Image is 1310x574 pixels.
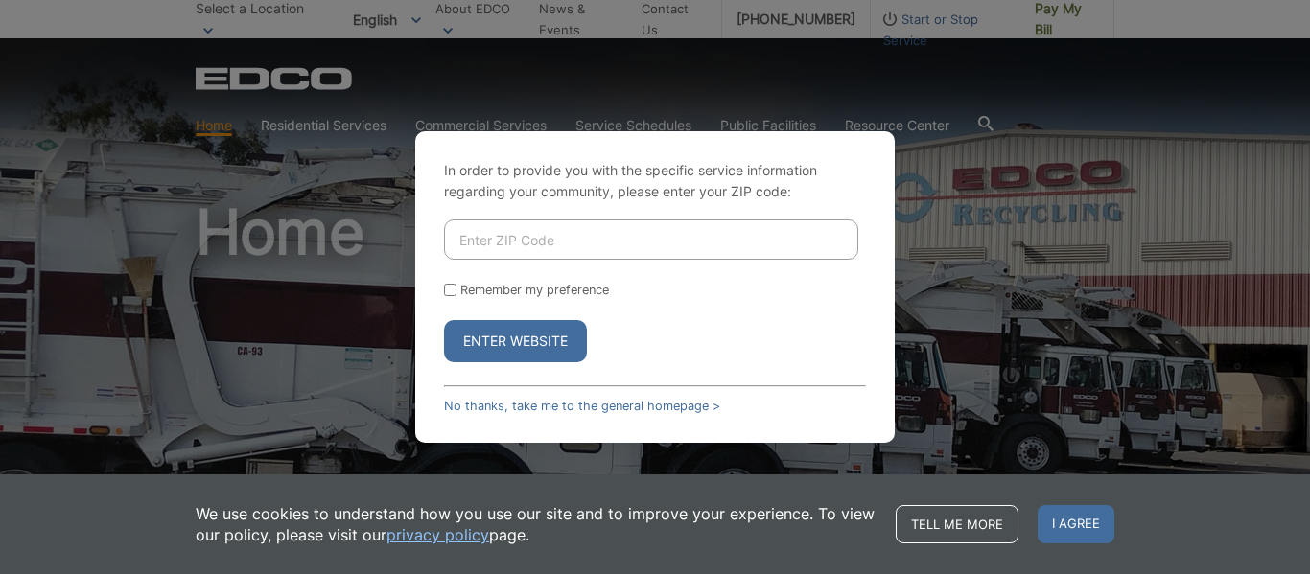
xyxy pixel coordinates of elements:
span: I agree [1038,505,1114,543]
p: In order to provide you with the specific service information regarding your community, please en... [444,160,866,202]
p: We use cookies to understand how you use our site and to improve your experience. To view our pol... [196,503,877,545]
label: Remember my preference [460,283,609,297]
a: privacy policy [386,524,489,545]
input: Enter ZIP Code [444,219,858,260]
a: No thanks, take me to the general homepage > [444,399,720,413]
a: Tell me more [896,505,1018,543]
button: Enter Website [444,320,587,362]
